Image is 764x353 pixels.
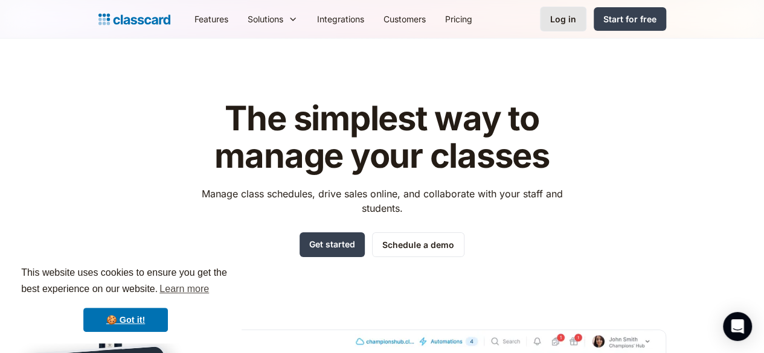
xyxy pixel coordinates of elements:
a: Integrations [307,5,374,33]
a: Features [185,5,238,33]
div: Solutions [248,13,283,25]
span: This website uses cookies to ensure you get the best experience on our website. [21,266,230,298]
h1: The simplest way to manage your classes [190,100,574,174]
a: Log in [540,7,586,31]
a: Schedule a demo [372,232,464,257]
div: Start for free [603,13,656,25]
div: Solutions [238,5,307,33]
a: Start for free [594,7,666,31]
a: dismiss cookie message [83,308,168,332]
div: cookieconsent [10,254,242,343]
div: Log in [550,13,576,25]
a: Get started [300,232,365,257]
a: Customers [374,5,435,33]
div: Open Intercom Messenger [723,312,752,341]
p: Manage class schedules, drive sales online, and collaborate with your staff and students. [190,186,574,215]
a: home [98,11,170,28]
a: Pricing [435,5,482,33]
a: learn more about cookies [158,280,211,298]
